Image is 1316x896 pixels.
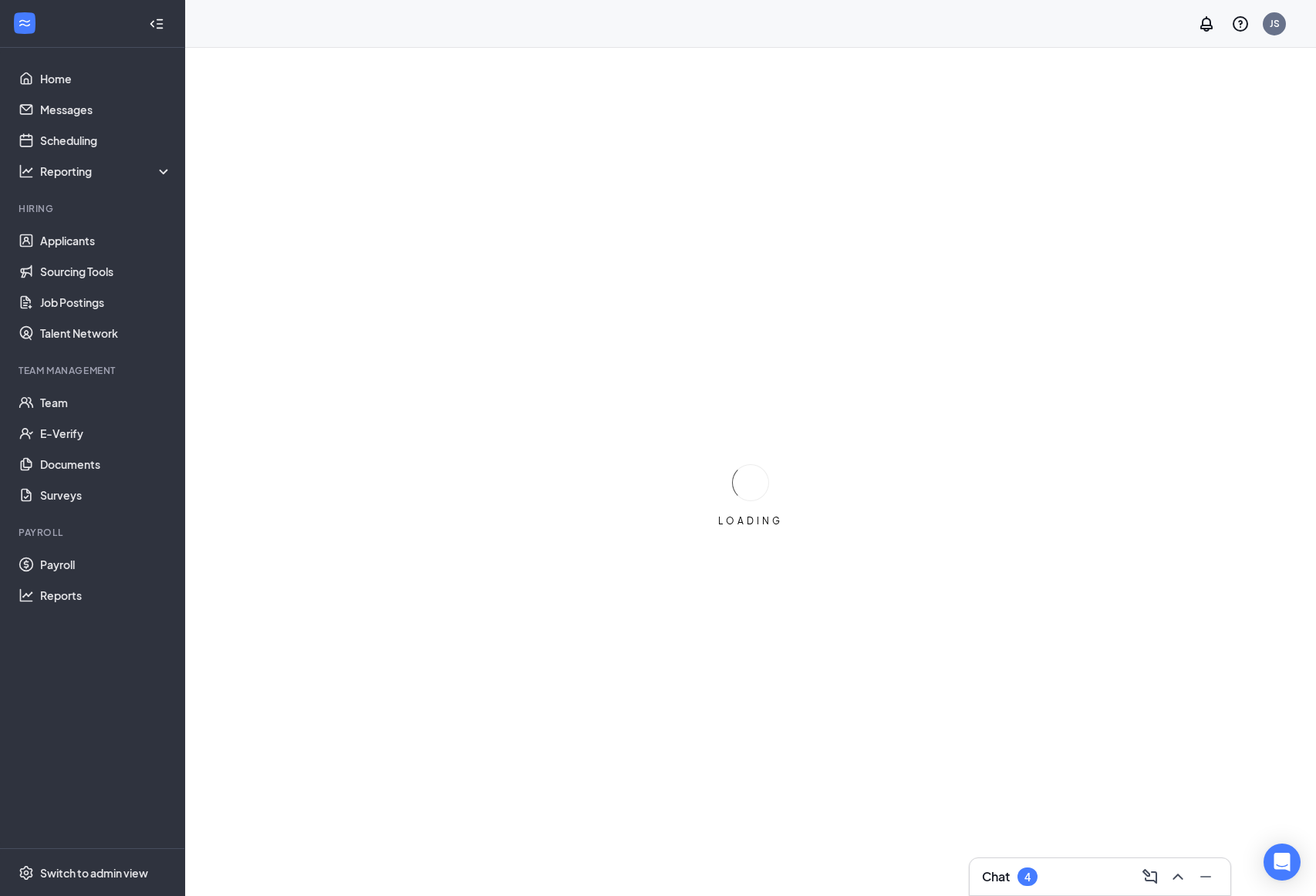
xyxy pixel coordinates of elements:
[1231,15,1250,33] svg: QuestionInfo
[19,865,34,881] svg: Settings
[149,16,164,32] svg: Collapse
[40,580,172,611] a: Reports
[982,868,1010,885] h3: Chat
[40,318,172,349] a: Talent Network
[40,387,172,418] a: Team
[40,865,148,881] div: Switch to admin view
[40,418,172,449] a: E-Verify
[40,287,172,318] a: Job Postings
[40,225,172,256] a: Applicants
[17,15,32,31] svg: WorkstreamLogo
[1166,864,1190,889] button: ChevronUp
[1270,17,1280,30] div: JS
[1193,864,1218,889] button: Minimize
[40,449,172,480] a: Documents
[40,163,173,179] div: Reporting
[1264,844,1301,881] div: Open Intercom Messenger
[19,163,34,179] svg: Analysis
[40,549,172,580] a: Payroll
[40,256,172,287] a: Sourcing Tools
[19,364,169,377] div: Team Management
[1141,867,1159,886] svg: ComposeMessage
[1024,871,1031,884] div: 4
[40,94,172,125] a: Messages
[1196,867,1215,886] svg: Minimize
[40,480,172,510] a: Surveys
[19,202,169,215] div: Hiring
[19,526,169,539] div: Payroll
[712,514,789,527] div: LOADING
[40,63,172,94] a: Home
[1169,867,1187,886] svg: ChevronUp
[1138,864,1162,889] button: ComposeMessage
[40,125,172,156] a: Scheduling
[1197,15,1216,33] svg: Notifications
